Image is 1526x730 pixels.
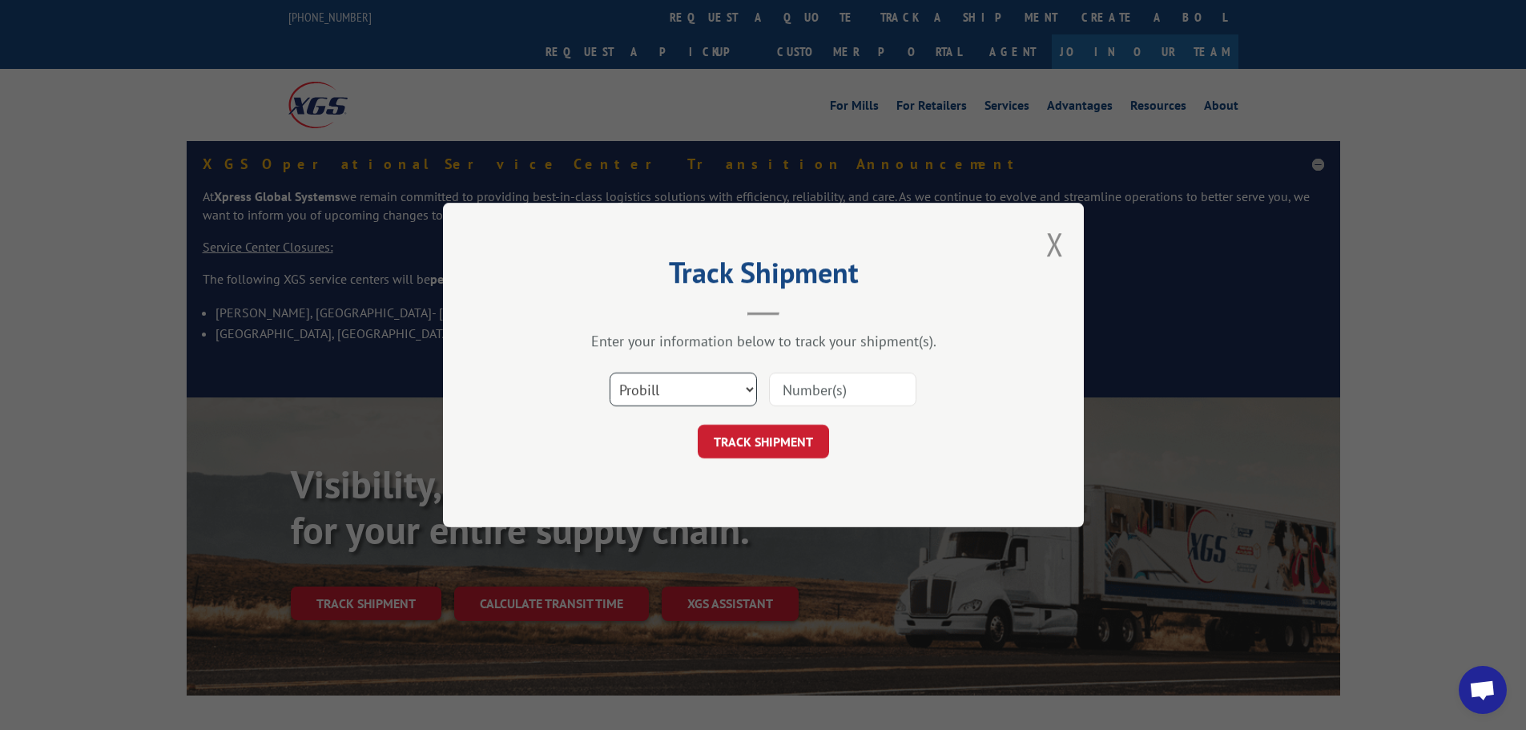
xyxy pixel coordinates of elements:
[698,425,829,458] button: TRACK SHIPMENT
[1459,666,1507,714] a: Open chat
[1046,223,1064,265] button: Close modal
[523,332,1004,350] div: Enter your information below to track your shipment(s).
[769,373,916,406] input: Number(s)
[523,261,1004,292] h2: Track Shipment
